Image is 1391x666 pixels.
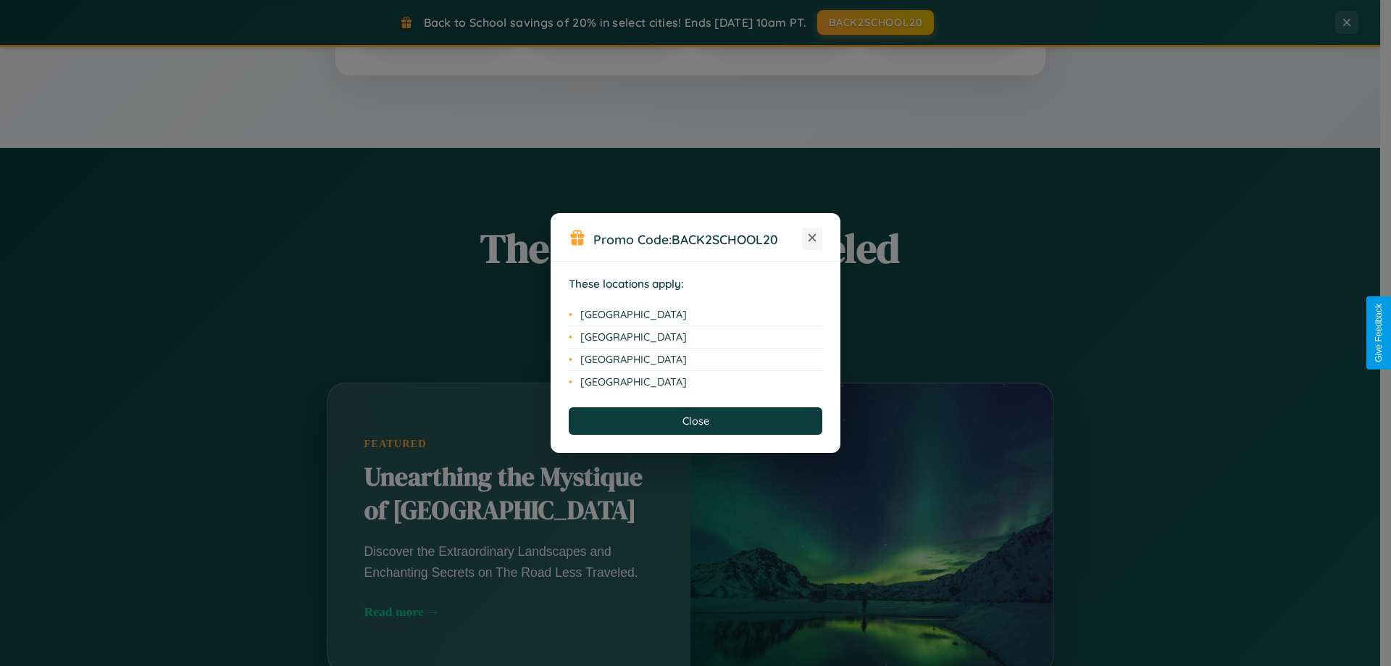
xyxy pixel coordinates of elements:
b: BACK2SCHOOL20 [672,231,778,247]
li: [GEOGRAPHIC_DATA] [569,349,822,371]
button: Close [569,407,822,435]
div: Give Feedback [1374,304,1384,362]
li: [GEOGRAPHIC_DATA] [569,304,822,326]
li: [GEOGRAPHIC_DATA] [569,326,822,349]
li: [GEOGRAPHIC_DATA] [569,371,822,393]
strong: These locations apply: [569,277,684,291]
h3: Promo Code: [593,231,802,247]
